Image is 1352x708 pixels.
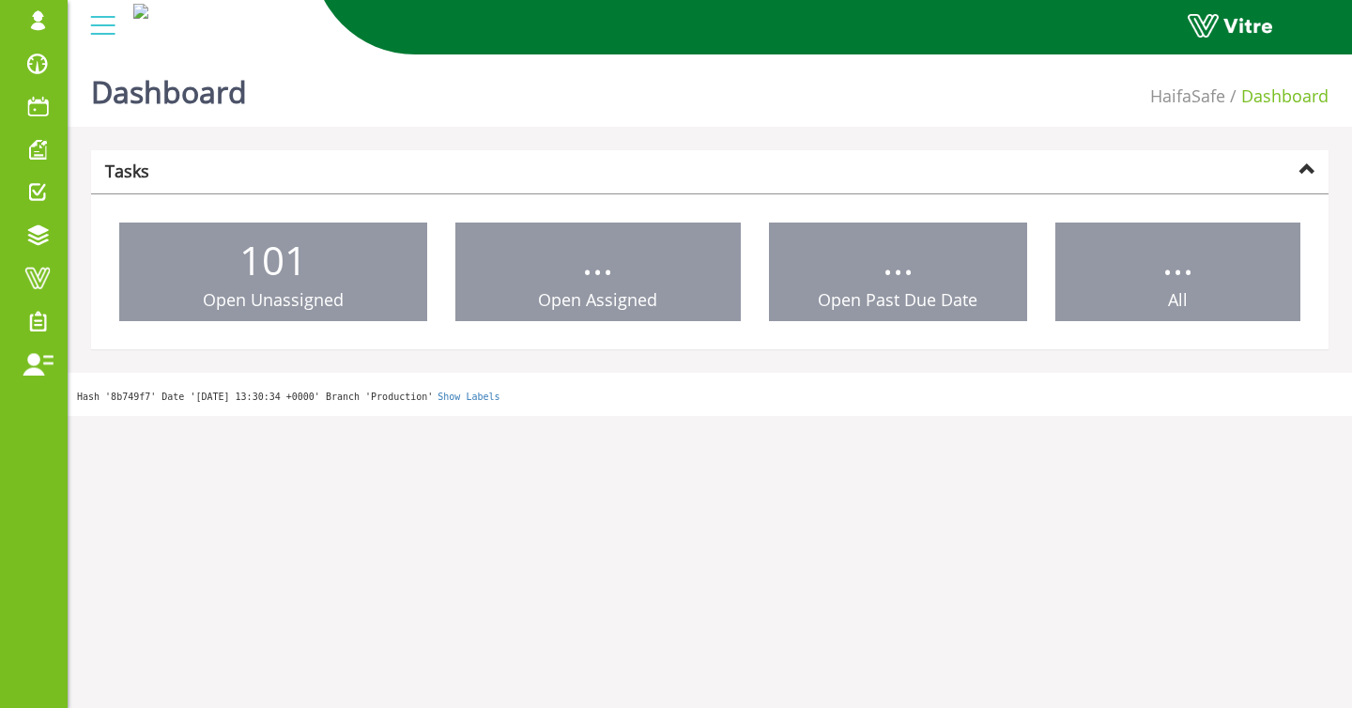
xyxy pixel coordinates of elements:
span: Open Unassigned [203,288,344,311]
span: Open Assigned [538,288,657,311]
a: ... Open Past Due Date [769,223,1027,322]
a: ... Open Assigned [455,223,742,322]
span: ... [883,233,914,286]
li: Dashboard [1225,85,1329,109]
span: 101 [239,233,307,286]
img: c0dca6a0-d8b6-4077-9502-601a54a2ea4a.jpg [133,4,148,19]
span: All [1168,288,1188,311]
span: Open Past Due Date [818,288,977,311]
strong: Tasks [105,160,149,182]
a: 101 Open Unassigned [119,223,427,322]
span: Hash '8b749f7' Date '[DATE] 13:30:34 +0000' Branch 'Production' [77,392,433,402]
a: Show Labels [438,392,499,402]
span: ... [1162,233,1193,286]
h1: Dashboard [91,47,247,127]
a: ... All [1055,223,1301,322]
a: HaifaSafe [1150,85,1225,107]
span: ... [582,233,613,286]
